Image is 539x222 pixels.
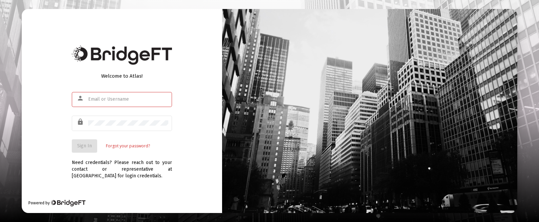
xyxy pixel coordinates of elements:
[77,94,85,102] mat-icon: person
[72,46,172,65] img: Bridge Financial Technology Logo
[106,143,150,149] a: Forgot your password?
[77,143,92,149] span: Sign In
[88,97,168,102] input: Email or Username
[50,200,85,206] img: Bridge Financial Technology Logo
[28,200,85,206] div: Powered by
[72,139,97,153] button: Sign In
[77,118,85,126] mat-icon: lock
[72,153,172,179] div: Need credentials? Please reach out to your contact or representative at [GEOGRAPHIC_DATA] for log...
[72,73,172,79] div: Welcome to Atlas!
